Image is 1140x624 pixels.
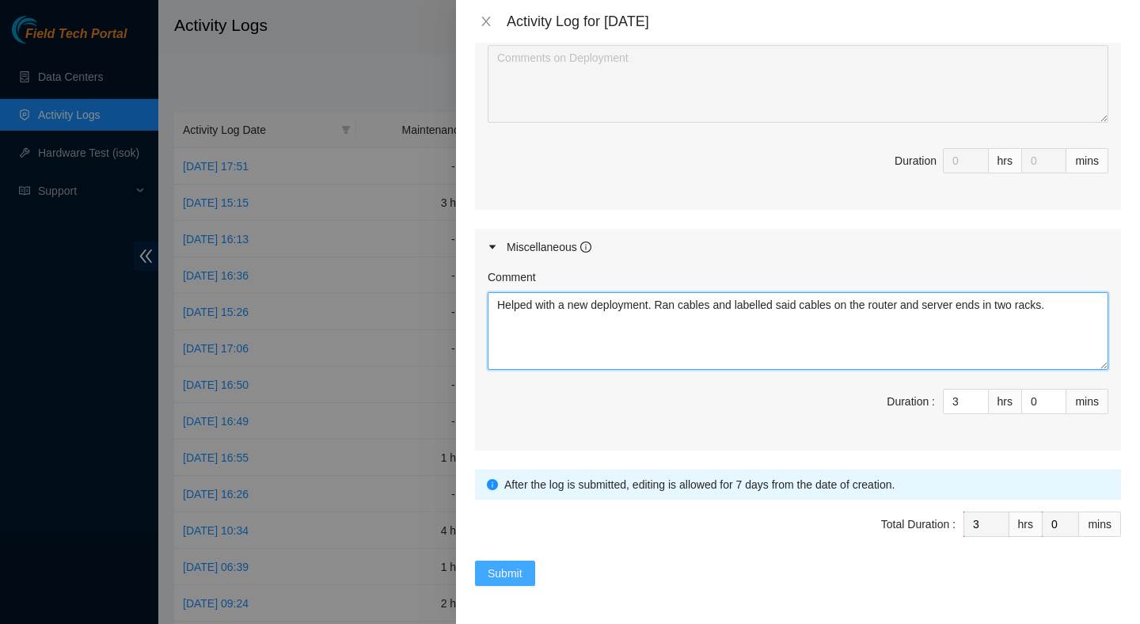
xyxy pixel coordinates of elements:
div: Miscellaneous [507,238,591,256]
span: Submit [488,565,522,582]
span: info-circle [487,479,498,490]
div: Miscellaneous info-circle [475,229,1121,265]
button: Submit [475,561,535,586]
textarea: Comment [488,292,1108,370]
div: hrs [989,148,1022,173]
button: Close [475,14,497,29]
span: close [480,15,492,28]
div: After the log is submitted, editing is allowed for 7 days from the date of creation. [504,476,1109,493]
div: mins [1066,389,1108,414]
span: caret-right [488,242,497,252]
div: Duration : [887,393,935,410]
div: hrs [989,389,1022,414]
span: info-circle [580,242,591,253]
label: Comment [488,268,536,286]
div: mins [1079,512,1121,537]
div: Duration [895,152,937,169]
div: hrs [1009,512,1043,537]
div: mins [1066,148,1108,173]
textarea: Comment [488,45,1108,123]
div: Activity Log for [DATE] [507,13,1121,30]
div: Total Duration : [881,516,956,533]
